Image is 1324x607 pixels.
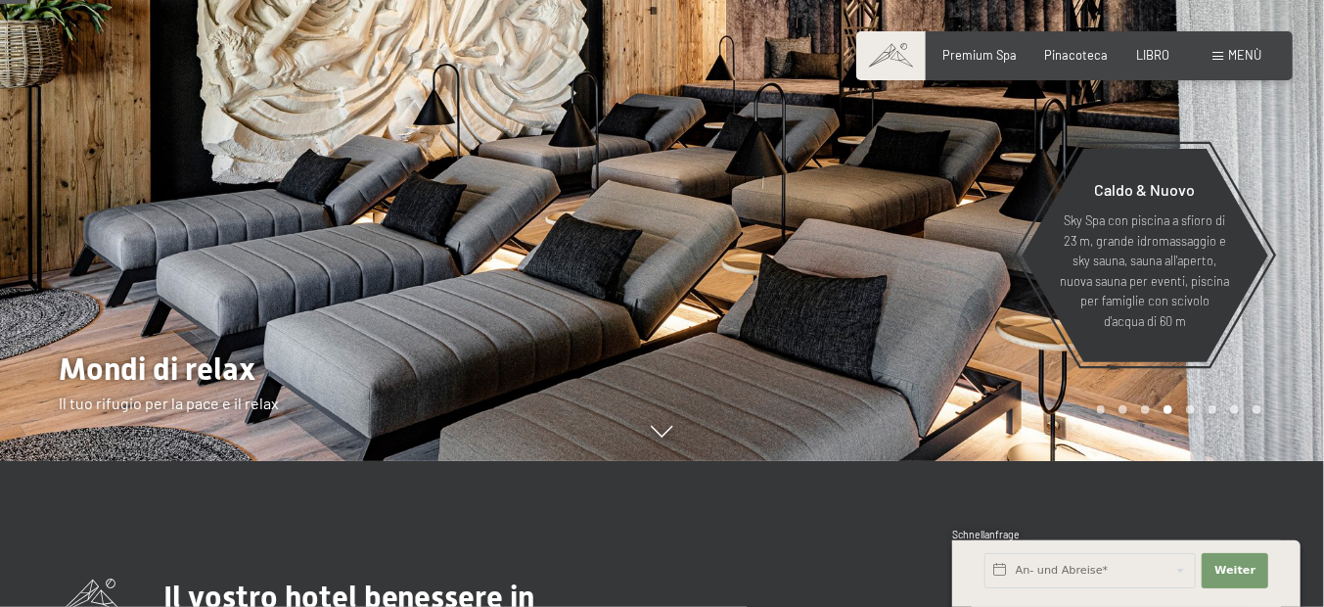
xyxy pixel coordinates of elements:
div: Giostra Pagina 7 [1230,405,1239,414]
div: Giostra Pagina 8 [1253,405,1261,414]
div: Giostra Pagina 6 [1209,405,1217,414]
span: Schnellanfrage [952,529,1020,540]
p: Sky Spa con piscina a sfioro di 23 m, grande idromassaggio e sky sauna, sauna all'aperto, nuova s... [1060,210,1230,331]
a: Pinacoteca [1045,47,1109,63]
span: Weiter [1214,563,1256,579]
div: Carosello Pagina 5 [1186,405,1195,414]
a: Caldo & Nuovo Sky Spa con piscina a sfioro di 23 m, grande idromassaggio e sky sauna, sauna all'a... [1021,148,1269,363]
a: LIBRO [1136,47,1169,63]
div: Impaginazione a carosello [1090,405,1261,414]
div: Giostra Pagina 2 [1119,405,1127,414]
div: Carosello Pagina 4 (Diapositiva corrente) [1164,405,1172,414]
button: Weiter [1202,553,1268,588]
span: Caldo & Nuovo [1095,180,1196,199]
a: Premium Spa [943,47,1018,63]
span: Menù [1228,47,1261,63]
div: Giostra Pagina 3 [1141,405,1150,414]
div: Giostra Pagina 1 [1097,405,1106,414]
